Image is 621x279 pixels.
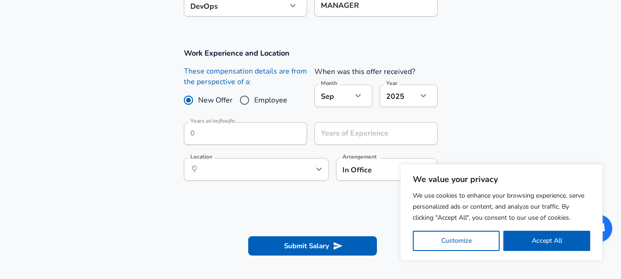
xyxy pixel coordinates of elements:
[314,122,417,145] input: 7
[413,190,590,223] p: We use cookies to enhance your browsing experience, serve personalized ads or content, and analyz...
[503,231,590,251] button: Accept All
[198,95,233,106] span: New Offer
[254,95,287,106] span: Employee
[336,158,404,181] div: In Office
[400,164,603,261] div: We value your privacy
[413,174,590,185] p: We value your privacy
[314,85,352,107] div: Sep
[248,236,377,256] button: Submit Salary
[413,231,500,251] button: Customize
[314,67,415,77] label: When was this offer received?
[386,80,398,86] label: Year
[321,80,337,86] label: Month
[313,163,325,176] button: Open
[190,118,235,124] label: Years at iwjfoejfo
[184,122,287,145] input: 0
[190,154,212,159] label: Location
[342,154,376,159] label: Arrangement
[380,85,417,107] div: 2025
[184,48,438,58] h3: Work Experience and Location
[184,66,307,87] label: These compensation details are from the perspective of a:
